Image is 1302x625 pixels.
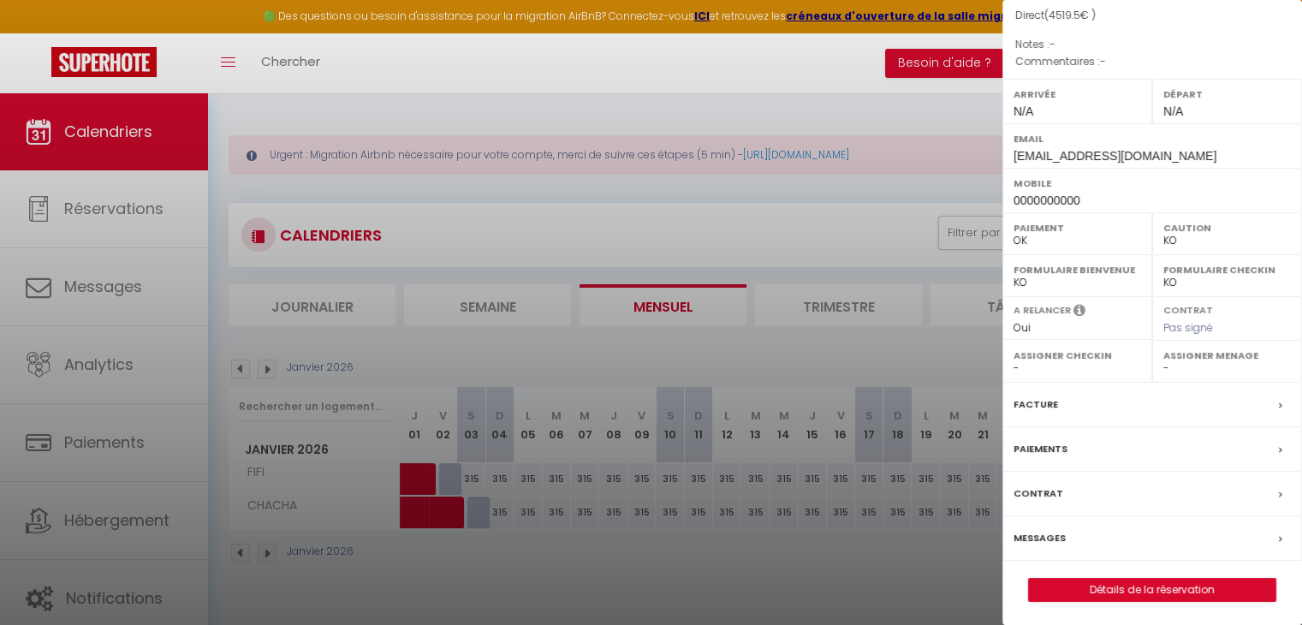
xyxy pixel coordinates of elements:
[1014,86,1141,103] label: Arrivée
[1014,219,1141,236] label: Paiement
[1015,53,1289,70] p: Commentaires :
[1163,303,1213,314] label: Contrat
[1049,37,1055,51] span: -
[1163,104,1183,118] span: N/A
[1100,54,1106,68] span: -
[1014,529,1066,547] label: Messages
[1014,193,1080,207] span: 0000000000
[1015,8,1289,24] div: Direct
[1028,578,1276,602] button: Détails de la réservation
[1044,8,1096,22] span: ( € )
[1163,320,1213,335] span: Pas signé
[1073,303,1085,322] i: Sélectionner OUI si vous souhaiter envoyer les séquences de messages post-checkout
[1029,579,1275,601] a: Détails de la réservation
[1163,86,1291,103] label: Départ
[1014,303,1071,318] label: A relancer
[1163,219,1291,236] label: Caution
[1014,261,1141,278] label: Formulaire Bienvenue
[1015,36,1289,53] p: Notes :
[1229,548,1289,612] iframe: Chat
[1163,261,1291,278] label: Formulaire Checkin
[1014,149,1216,163] span: [EMAIL_ADDRESS][DOMAIN_NAME]
[1014,440,1067,458] label: Paiements
[1014,396,1058,414] label: Facture
[14,7,65,58] button: Ouvrir le widget de chat LiveChat
[1014,485,1063,503] label: Contrat
[1014,130,1291,147] label: Email
[1014,175,1291,192] label: Mobile
[1014,347,1141,364] label: Assigner Checkin
[1049,8,1080,22] span: 4519.5
[1014,104,1033,118] span: N/A
[1163,347,1291,364] label: Assigner Menage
